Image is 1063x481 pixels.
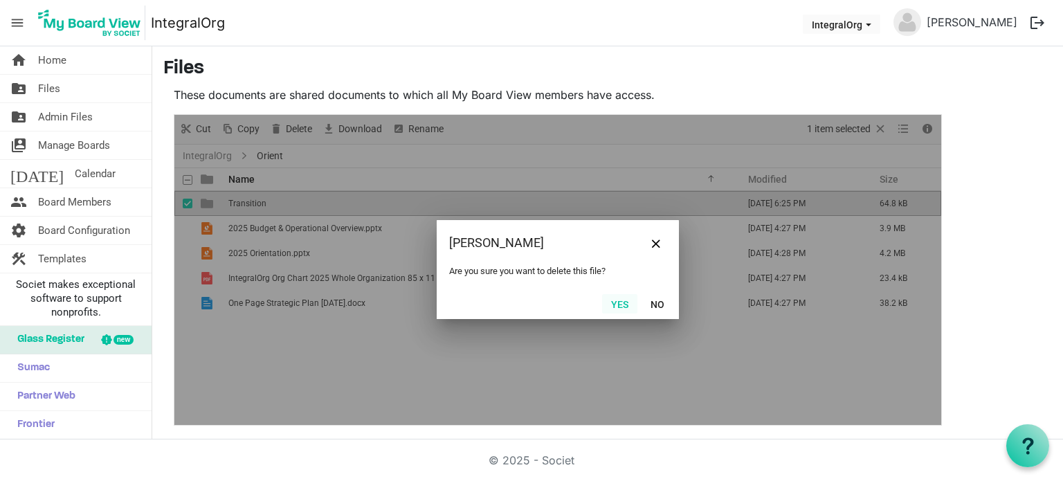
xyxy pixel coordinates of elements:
[113,335,134,345] div: new
[38,188,111,216] span: Board Members
[921,8,1023,36] a: [PERSON_NAME]
[10,354,50,382] span: Sumac
[163,57,1052,81] h3: Files
[10,411,55,439] span: Frontier
[75,160,116,188] span: Calendar
[10,46,27,74] span: home
[642,294,673,314] button: No
[38,103,93,131] span: Admin Files
[489,453,574,467] a: © 2025 - Societ
[10,245,27,273] span: construction
[174,87,942,103] p: These documents are shared documents to which all My Board View members have access.
[10,383,75,410] span: Partner Web
[34,6,151,40] a: My Board View Logo
[4,10,30,36] span: menu
[151,9,225,37] a: IntegralOrg
[38,217,130,244] span: Board Configuration
[38,46,66,74] span: Home
[10,217,27,244] span: settings
[38,75,60,102] span: Files
[6,278,145,319] span: Societ makes exceptional software to support nonprofits.
[449,266,666,276] div: Are you sure you want to delete this file?
[602,294,637,314] button: Yes
[38,245,87,273] span: Templates
[10,326,84,354] span: Glass Register
[10,160,64,188] span: [DATE]
[449,233,623,253] div: [PERSON_NAME]
[10,131,27,159] span: switch_account
[646,233,666,253] button: Close
[10,103,27,131] span: folder_shared
[803,15,880,34] button: IntegralOrg dropdownbutton
[893,8,921,36] img: no-profile-picture.svg
[38,131,110,159] span: Manage Boards
[34,6,145,40] img: My Board View Logo
[10,188,27,216] span: people
[1023,8,1052,37] button: logout
[10,75,27,102] span: folder_shared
